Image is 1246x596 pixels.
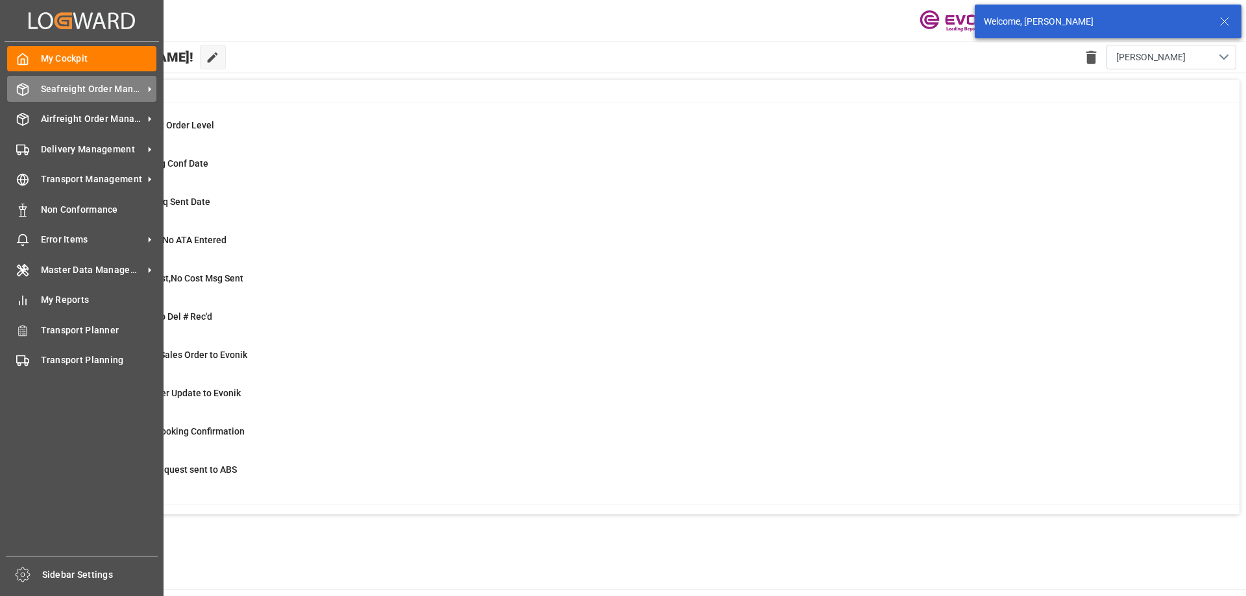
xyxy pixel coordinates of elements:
a: 20ABS: No Init Bkg Conf DateShipment [67,157,1223,184]
span: Transport Management [41,173,143,186]
a: Transport Planning [7,348,156,373]
span: Delivery Management [41,143,143,156]
span: Non Conformance [41,203,157,217]
div: Welcome, [PERSON_NAME] [984,15,1207,29]
a: My Reports [7,287,156,313]
span: Error Sales Order Update to Evonik [99,388,241,398]
img: Evonik-brand-mark-Deep-Purple-RGB.jpeg_1700498283.jpeg [920,10,1004,32]
span: Airfreight Order Management [41,112,143,126]
a: 0MOT Missing at Order LevelSales Order-IVPO [67,119,1223,146]
span: Error on Initial Sales Order to Evonik [99,350,247,360]
a: 34ETD>3 Days Past,No Cost Msg SentShipment [67,272,1223,299]
span: Sidebar Settings [42,568,158,582]
span: ETD>3 Days Past,No Cost Msg Sent [99,273,243,283]
span: ABS: Missing Booking Confirmation [99,426,245,436]
span: Transport Planning [41,353,157,367]
a: 31ABS: Missing Booking ConfirmationShipment [67,425,1223,452]
button: open menu [1106,45,1236,69]
span: My Cockpit [41,52,157,66]
a: 5ETD < 3 Days,No Del # Rec'dShipment [67,310,1223,337]
a: 0Error on Initial Sales Order to EvonikShipment [67,348,1223,375]
span: My Reports [41,293,157,307]
span: Seafreight Order Management [41,82,143,96]
span: Error Items [41,233,143,246]
span: Pending Bkg Request sent to ABS [99,464,237,475]
a: 8ABS: No Bkg Req Sent DateShipment [67,195,1223,222]
a: My Cockpit [7,46,156,71]
a: 0Pending Bkg Request sent to ABSShipment [67,463,1223,490]
span: Transport Planner [41,324,157,337]
span: Hello [PERSON_NAME]! [54,45,193,69]
a: 0Error Sales Order Update to EvonikShipment [67,387,1223,414]
a: 0Main-Leg Shipment # Error [67,501,1223,529]
a: Non Conformance [7,197,156,222]
a: 3ETA > 10 Days , No ATA EnteredShipment [67,233,1223,261]
span: Master Data Management [41,263,143,277]
a: Transport Planner [7,317,156,342]
span: [PERSON_NAME] [1116,51,1186,64]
